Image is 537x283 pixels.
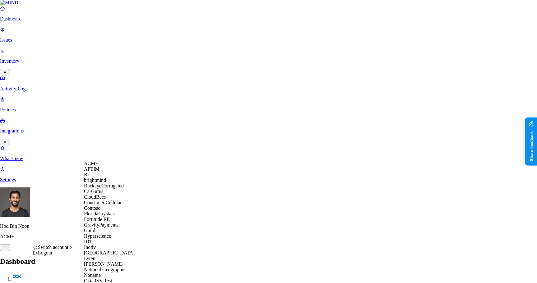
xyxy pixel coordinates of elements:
span: BI [84,172,89,177]
span: Noname [84,272,101,278]
span: Hyperscience [84,233,111,239]
span: Guild [84,228,95,233]
span: IDT [84,239,92,244]
span: [PERSON_NAME] [84,261,123,267]
span: brightmind [84,177,106,183]
span: APTIM [84,166,100,172]
span: Fortitude RE [84,217,110,222]
span: [GEOGRAPHIC_DATA] [84,250,135,255]
div: Logout [33,250,74,256]
span: Switch account [38,245,68,250]
span: ACME [84,161,98,166]
span: Lyten [84,256,95,261]
span: Consumer Cellular [84,200,122,205]
span: BuckeyeCorrugated [84,183,124,188]
span: GravityPayments [84,222,118,227]
span: Inotiv [84,245,96,250]
span: CarGurus [84,189,103,194]
span: Contoso [84,205,100,211]
span: CloudBees [84,194,106,200]
span: FloridaCrystals [84,211,115,216]
span: National Geographic [84,267,126,272]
